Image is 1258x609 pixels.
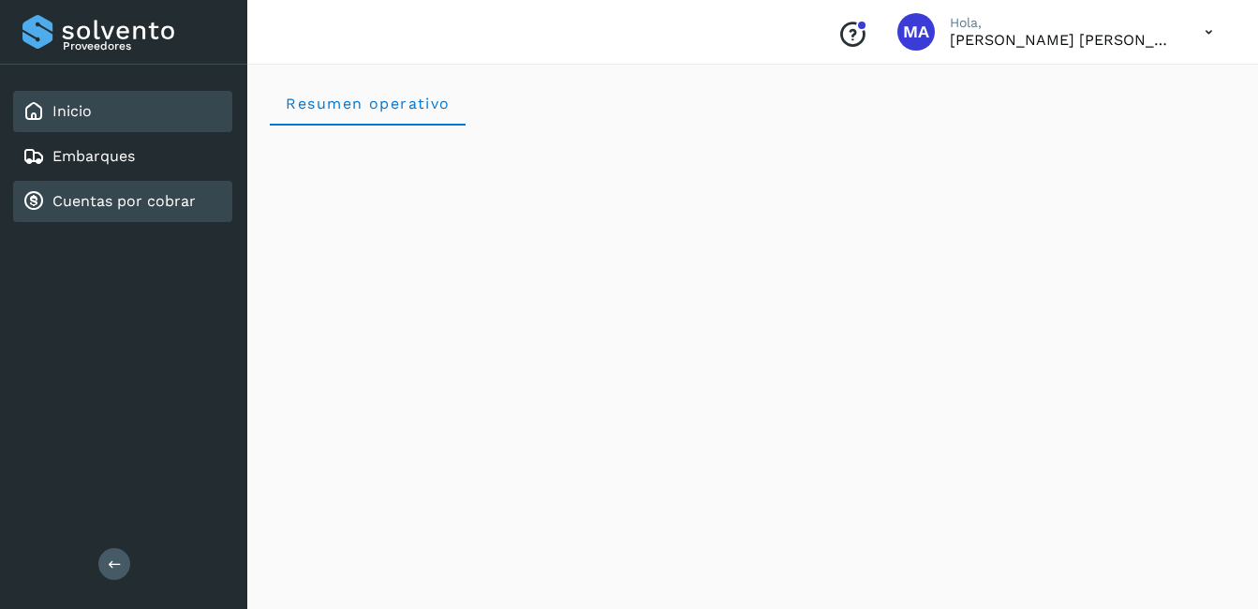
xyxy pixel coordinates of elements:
a: Embarques [52,147,135,165]
a: Inicio [52,102,92,120]
a: Cuentas por cobrar [52,192,196,210]
p: Proveedores [63,39,225,52]
div: Cuentas por cobrar [13,181,232,222]
div: Inicio [13,91,232,132]
p: Marco Antonio Ortiz Jurado [950,31,1175,49]
span: Resumen operativo [285,95,451,112]
p: Hola, [950,15,1175,31]
div: Embarques [13,136,232,177]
